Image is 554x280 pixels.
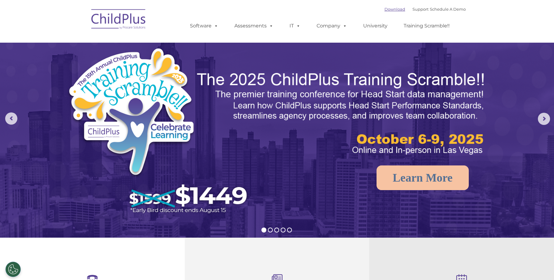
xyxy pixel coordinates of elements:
[412,7,429,12] a: Support
[228,20,279,32] a: Assessments
[85,40,103,45] span: Last name
[88,5,149,35] img: ChildPlus by Procare Solutions
[283,20,307,32] a: IT
[377,165,469,190] a: Learn More
[310,20,353,32] a: Company
[384,7,405,12] a: Download
[5,262,21,277] button: Cookies Settings
[398,20,456,32] a: Training Scramble!!
[184,20,224,32] a: Software
[430,7,466,12] a: Schedule A Demo
[384,7,466,12] font: |
[85,65,110,70] span: Phone number
[454,214,554,280] iframe: Chat Widget
[357,20,394,32] a: University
